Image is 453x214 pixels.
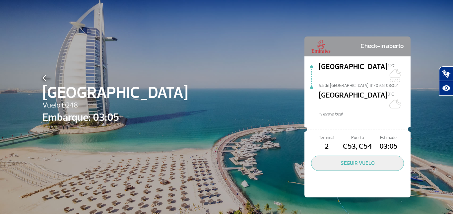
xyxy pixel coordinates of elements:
div: Plugin de acessibilidade da Hand Talk. [439,66,453,96]
span: 0°C [388,92,394,97]
span: [GEOGRAPHIC_DATA] [319,61,388,83]
span: * Horario local [319,111,411,117]
button: SEGUIR VUELO [311,156,404,171]
span: Estimado [373,135,404,141]
span: Embarque: 03:05 [42,109,188,125]
span: Terminal [311,135,342,141]
span: Vuelo 0248 [42,100,188,111]
span: Sai de [GEOGRAPHIC_DATA] Th/09 às 03:05* [319,83,411,87]
img: Céu limpo [388,97,401,110]
span: 19°C [388,63,395,68]
img: Chuvoso [388,69,401,82]
span: [GEOGRAPHIC_DATA] [42,81,188,105]
button: Abrir recursos assistivos. [439,81,453,96]
button: Abrir tradutor de língua de sinais. [439,66,453,81]
span: 03:05 [373,141,404,152]
span: Check-in aberto [360,40,404,53]
span: [GEOGRAPHIC_DATA] [319,90,388,111]
span: 2 [311,141,342,152]
span: C53, C54 [342,141,373,152]
span: Puerta [342,135,373,141]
